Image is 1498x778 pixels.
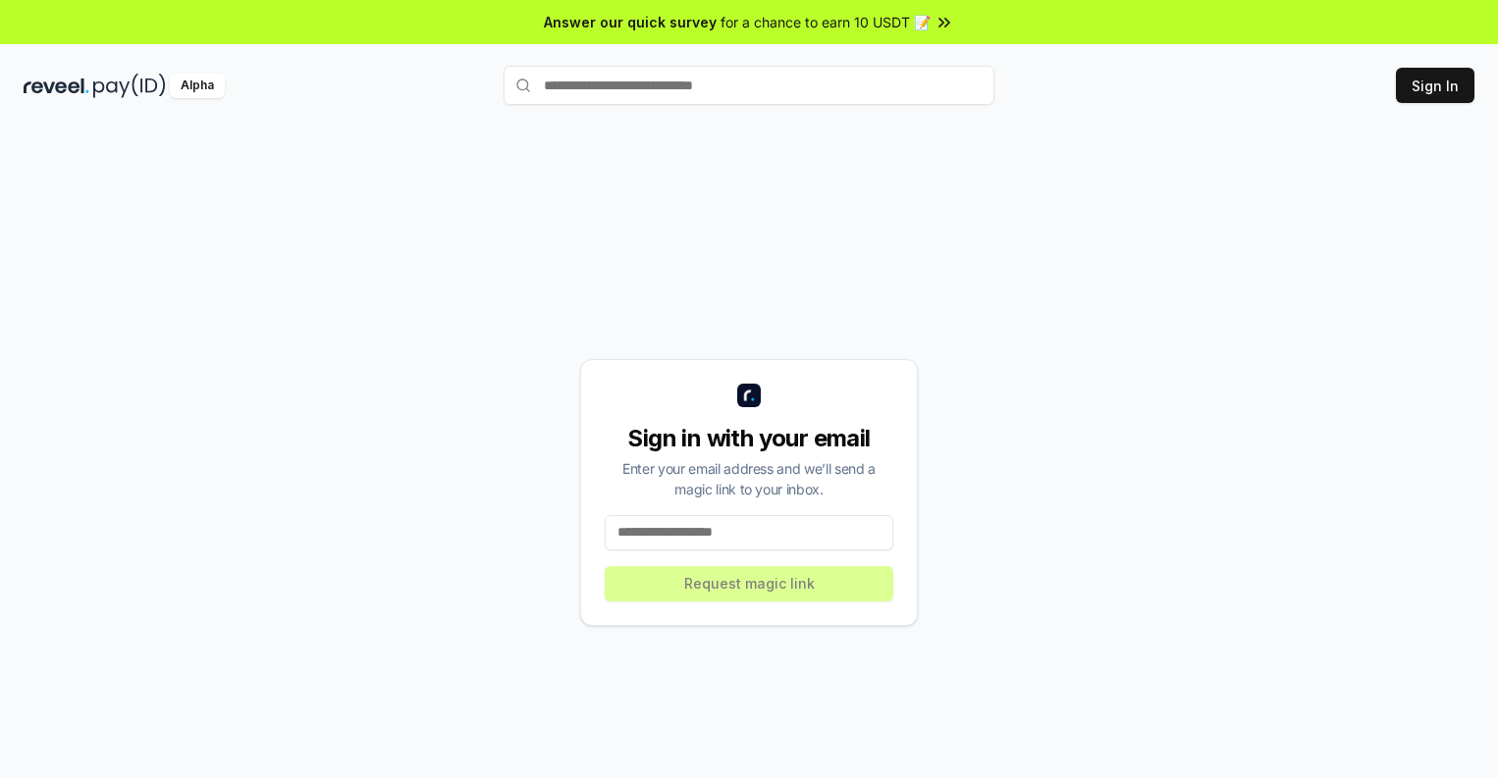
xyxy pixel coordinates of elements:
[544,12,717,32] span: Answer our quick survey
[1396,68,1474,103] button: Sign In
[170,74,225,98] div: Alpha
[721,12,931,32] span: for a chance to earn 10 USDT 📝
[24,74,89,98] img: reveel_dark
[605,458,893,499] div: Enter your email address and we’ll send a magic link to your inbox.
[737,384,761,407] img: logo_small
[605,423,893,454] div: Sign in with your email
[93,74,166,98] img: pay_id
